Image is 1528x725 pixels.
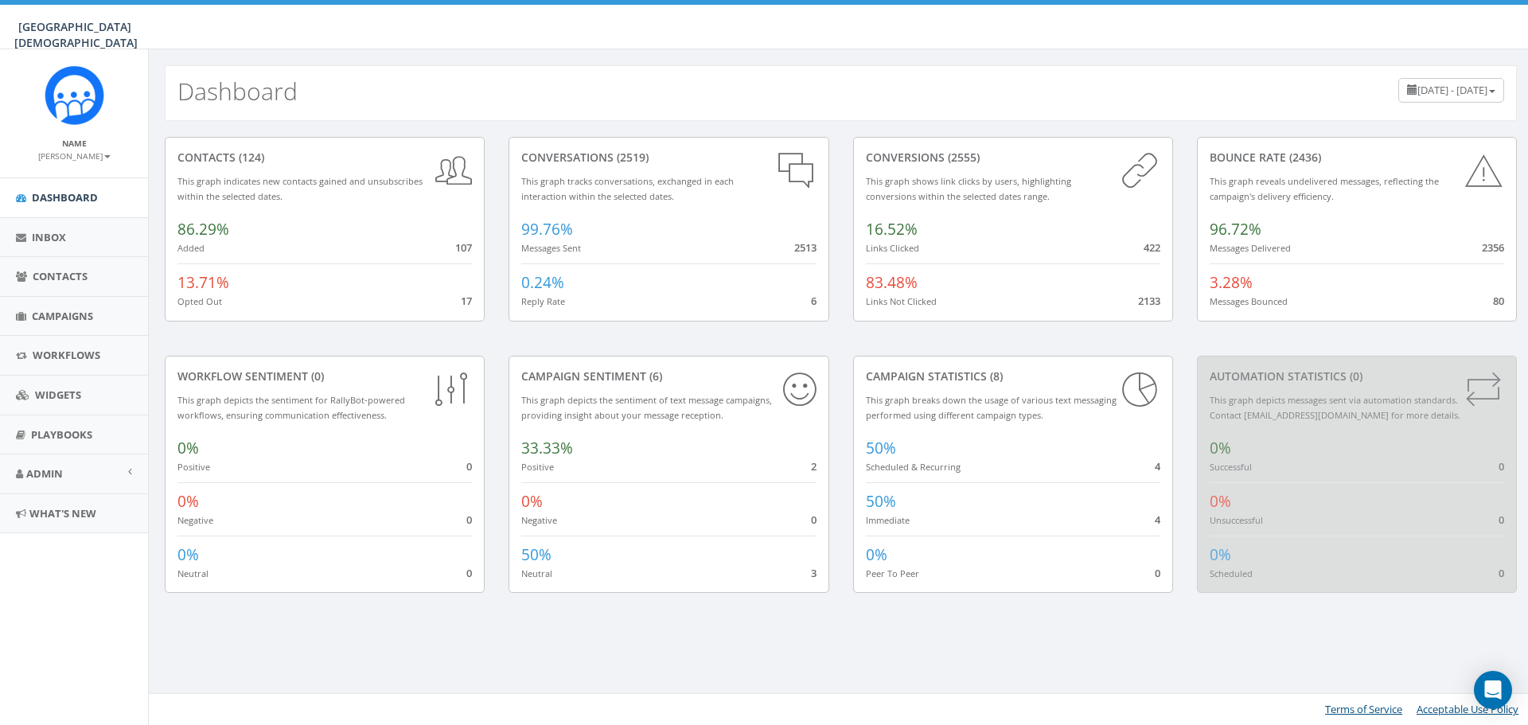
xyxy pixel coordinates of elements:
[1138,294,1160,308] span: 2133
[866,461,961,473] small: Scheduled & Recurring
[1286,150,1321,165] span: (2436)
[521,461,554,473] small: Positive
[177,368,472,384] div: Workflow Sentiment
[1155,566,1160,580] span: 0
[1210,175,1439,202] small: This graph reveals undelivered messages, reflecting the campaign's delivery efficiency.
[1499,566,1504,580] span: 0
[866,295,937,307] small: Links Not Clicked
[646,368,662,384] span: (6)
[38,148,111,162] a: [PERSON_NAME]
[866,514,910,526] small: Immediate
[177,491,199,512] span: 0%
[1144,240,1160,255] span: 422
[33,348,100,362] span: Workflows
[177,438,199,458] span: 0%
[1347,368,1362,384] span: (0)
[1210,394,1460,421] small: This graph depicts messages sent via automation standards. Contact [EMAIL_ADDRESS][DOMAIN_NAME] f...
[177,219,229,240] span: 86.29%
[1210,491,1231,512] span: 0%
[1210,567,1253,579] small: Scheduled
[1155,459,1160,474] span: 4
[1210,368,1504,384] div: Automation Statistics
[177,242,205,254] small: Added
[1210,242,1291,254] small: Messages Delivered
[866,544,887,565] span: 0%
[987,368,1003,384] span: (8)
[35,388,81,402] span: Widgets
[1474,671,1512,709] div: Open Intercom Messenger
[14,19,138,50] span: [GEOGRAPHIC_DATA][DEMOGRAPHIC_DATA]
[945,150,980,165] span: (2555)
[811,459,817,474] span: 2
[1210,219,1261,240] span: 96.72%
[1499,513,1504,527] span: 0
[1417,83,1487,97] span: [DATE] - [DATE]
[308,368,324,384] span: (0)
[1417,702,1518,716] a: Acceptable Use Policy
[811,513,817,527] span: 0
[455,240,472,255] span: 107
[1210,514,1263,526] small: Unsuccessful
[521,438,573,458] span: 33.33%
[32,230,66,244] span: Inbox
[1210,150,1504,166] div: Bounce Rate
[811,294,817,308] span: 6
[466,513,472,527] span: 0
[1499,459,1504,474] span: 0
[1210,272,1253,293] span: 3.28%
[33,269,88,283] span: Contacts
[177,461,210,473] small: Positive
[461,294,472,308] span: 17
[521,394,772,421] small: This graph depicts the sentiment of text message campaigns, providing insight about your message ...
[29,506,96,520] span: What's New
[614,150,649,165] span: (2519)
[466,566,472,580] span: 0
[177,295,222,307] small: Opted Out
[866,150,1160,166] div: conversions
[62,138,87,149] small: Name
[866,242,919,254] small: Links Clicked
[1155,513,1160,527] span: 4
[811,566,817,580] span: 3
[1210,295,1288,307] small: Messages Bounced
[866,567,919,579] small: Peer To Peer
[866,219,918,240] span: 16.52%
[866,175,1071,202] small: This graph shows link clicks by users, highlighting conversions within the selected dates range.
[1493,294,1504,308] span: 80
[521,544,552,565] span: 50%
[521,272,564,293] span: 0.24%
[866,438,896,458] span: 50%
[26,466,63,481] span: Admin
[521,295,565,307] small: Reply Rate
[177,514,213,526] small: Negative
[177,150,472,166] div: contacts
[466,459,472,474] span: 0
[866,368,1160,384] div: Campaign Statistics
[177,567,209,579] small: Neutral
[38,150,111,162] small: [PERSON_NAME]
[521,368,816,384] div: Campaign Sentiment
[1210,438,1231,458] span: 0%
[521,514,557,526] small: Negative
[794,240,817,255] span: 2513
[177,78,298,104] h2: Dashboard
[1325,702,1402,716] a: Terms of Service
[521,242,581,254] small: Messages Sent
[521,150,816,166] div: conversations
[177,272,229,293] span: 13.71%
[521,491,543,512] span: 0%
[31,427,92,442] span: Playbooks
[177,544,199,565] span: 0%
[866,272,918,293] span: 83.48%
[236,150,264,165] span: (124)
[45,65,104,125] img: Rally_Corp_Icon_1.png
[866,394,1117,421] small: This graph breaks down the usage of various text messaging performed using different campaign types.
[32,309,93,323] span: Campaigns
[32,190,98,205] span: Dashboard
[1482,240,1504,255] span: 2356
[521,219,573,240] span: 99.76%
[1210,544,1231,565] span: 0%
[1210,461,1252,473] small: Successful
[177,394,405,421] small: This graph depicts the sentiment for RallyBot-powered workflows, ensuring communication effective...
[521,567,552,579] small: Neutral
